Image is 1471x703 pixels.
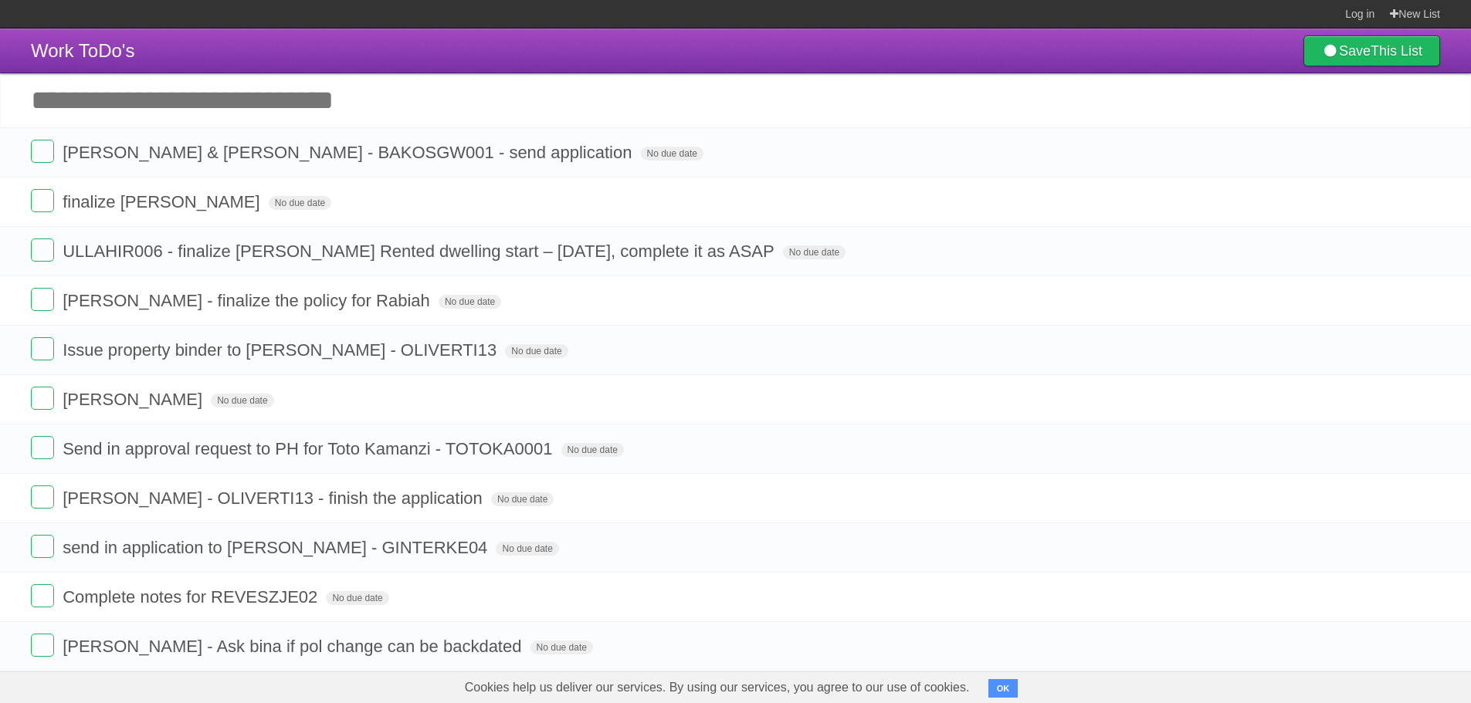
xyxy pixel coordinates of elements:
label: Done [31,387,54,410]
span: No due date [269,196,331,210]
label: Done [31,584,54,607]
label: Done [31,535,54,558]
span: No due date [783,245,846,259]
label: Done [31,485,54,509]
span: No due date [561,443,624,457]
label: Done [31,634,54,657]
label: Done [31,337,54,360]
span: [PERSON_NAME] & [PERSON_NAME] - BAKOSGW001 - send application [63,143,636,162]
span: Cookies help us deliver our services. By using our services, you agree to our use of cookies. [449,672,985,703]
span: ULLAHIR006 - finalize [PERSON_NAME] Rented dwelling start – [DATE], complete it as ASAP [63,242,778,261]
span: [PERSON_NAME] - OLIVERTI13 - finish the application [63,488,486,508]
span: No due date [211,394,273,407]
span: No due date [491,492,554,506]
span: Send in approval request to PH for Toto Kamanzi - TOTOKA0001 [63,439,556,458]
span: Complete notes for REVESZJE02 [63,587,321,607]
span: No due date [530,640,593,654]
a: SaveThis List [1303,35,1440,66]
span: finalize [PERSON_NAME] [63,192,264,211]
span: send in application to [PERSON_NAME] - GINTERKE04 [63,538,491,557]
button: OK [988,679,1019,698]
span: No due date [496,542,558,556]
span: No due date [326,591,388,605]
span: Issue property binder to [PERSON_NAME] - OLIVERTI13 [63,340,500,360]
label: Done [31,189,54,212]
label: Done [31,238,54,262]
label: Done [31,140,54,163]
span: [PERSON_NAME] - finalize the policy for Rabiah [63,291,434,310]
label: Done [31,288,54,311]
span: No due date [505,344,568,358]
span: No due date [439,295,501,309]
span: [PERSON_NAME] [63,390,206,409]
span: No due date [641,147,703,161]
label: Done [31,436,54,459]
b: This List [1371,43,1422,59]
span: Work ToDo's [31,40,134,61]
span: [PERSON_NAME] - Ask bina if pol change can be backdated [63,637,525,656]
